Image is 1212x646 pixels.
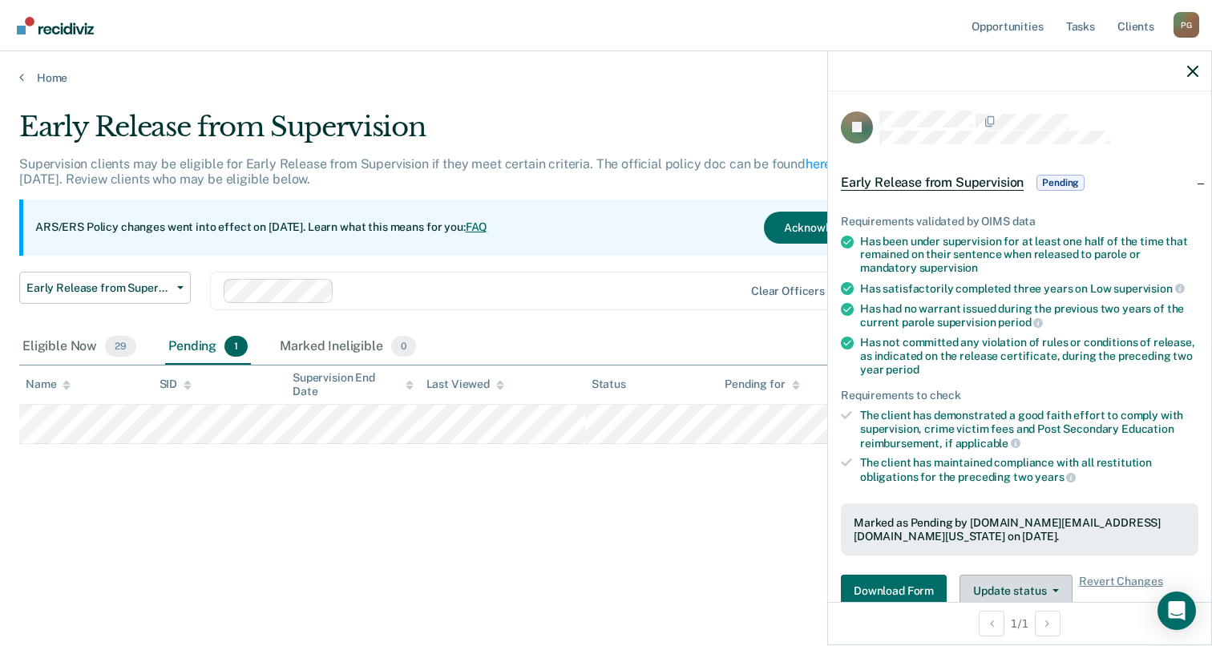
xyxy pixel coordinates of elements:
[998,316,1043,329] span: period
[1113,282,1184,295] span: supervision
[391,336,416,357] span: 0
[1157,591,1196,630] div: Open Intercom Messenger
[19,156,883,187] p: Supervision clients may be eligible for Early Release from Supervision if they meet certain crite...
[841,175,1024,191] span: Early Release from Supervision
[26,378,71,391] div: Name
[19,329,139,365] div: Eligible Now
[426,378,504,391] div: Last Viewed
[764,212,916,244] button: Acknowledge & Close
[165,329,251,365] div: Pending
[1036,175,1085,191] span: Pending
[277,329,419,365] div: Marked Ineligible
[293,371,414,398] div: Supervision End Date
[919,261,978,274] span: supervision
[1174,12,1199,38] button: Profile dropdown button
[1174,12,1199,38] div: P G
[592,378,626,391] div: Status
[1035,470,1076,483] span: years
[841,215,1198,228] div: Requirements validated by OIMS data
[224,336,248,357] span: 1
[841,389,1198,402] div: Requirements to check
[860,456,1198,483] div: The client has maintained compliance with all restitution obligations for the preceding two
[160,378,192,391] div: SID
[1035,611,1060,636] button: Next Opportunity
[955,437,1020,450] span: applicable
[19,71,1193,85] a: Home
[35,220,487,236] p: ARS/ERS Policy changes went into effect on [DATE]. Learn what this means for you:
[1079,575,1162,607] span: Revert Changes
[828,602,1211,644] div: 1 / 1
[979,611,1004,636] button: Previous Opportunity
[751,285,825,298] div: Clear officers
[860,336,1198,376] div: Has not committed any violation of rules or conditions of release, as indicated on the release ce...
[806,156,831,172] a: here
[466,220,488,233] a: FAQ
[841,575,947,607] button: Download Form
[860,409,1198,450] div: The client has demonstrated a good faith effort to comply with supervision, crime victim fees and...
[886,363,919,376] span: period
[854,516,1186,543] div: Marked as Pending by [DOMAIN_NAME][EMAIL_ADDRESS][DOMAIN_NAME][US_STATE] on [DATE].
[860,235,1198,275] div: Has been under supervision for at least one half of the time that remained on their sentence when...
[860,302,1198,329] div: Has had no warrant issued during the previous two years of the current parole supervision
[959,575,1073,607] button: Update status
[828,157,1211,208] div: Early Release from SupervisionPending
[19,111,928,156] div: Early Release from Supervision
[860,281,1198,296] div: Has satisfactorily completed three years on Low
[725,378,799,391] div: Pending for
[26,281,171,295] span: Early Release from Supervision
[841,575,953,607] a: Navigate to form link
[17,17,94,34] img: Recidiviz
[105,336,136,357] span: 29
